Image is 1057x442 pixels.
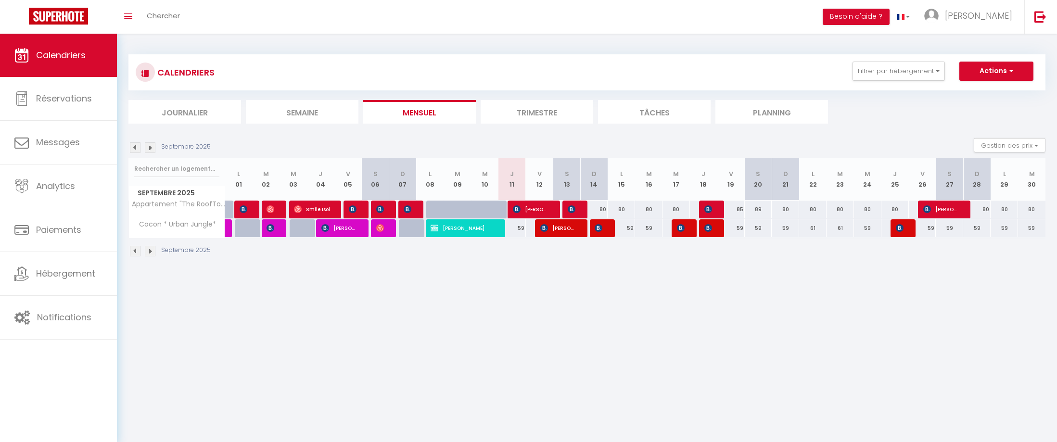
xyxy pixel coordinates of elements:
th: 22 [799,158,827,201]
th: 30 [1018,158,1045,201]
span: [PERSON_NAME] [267,200,276,218]
p: Septembre 2025 [161,246,211,255]
input: Rechercher un logement... [134,160,219,177]
span: [PERSON_NAME] [896,219,905,237]
th: 29 [991,158,1018,201]
li: Mensuel [363,100,476,124]
abbr: D [592,169,597,178]
div: 59 [745,219,772,237]
div: 89 [745,201,772,218]
th: 07 [389,158,417,201]
abbr: D [400,169,405,178]
div: 59 [717,219,745,237]
abbr: M [291,169,296,178]
abbr: V [346,169,350,178]
div: 80 [881,201,909,218]
span: [PERSON_NAME] [240,200,249,218]
abbr: S [947,169,952,178]
div: 59 [498,219,526,237]
th: 16 [635,158,662,201]
abbr: J [510,169,514,178]
span: Marine Bonnier [376,219,385,237]
abbr: M [837,169,843,178]
abbr: L [237,169,240,178]
li: Journalier [128,100,241,124]
div: 59 [936,219,963,237]
span: [PERSON_NAME] [267,219,276,237]
th: 08 [416,158,444,201]
abbr: D [783,169,788,178]
div: 61 [799,219,827,237]
span: [PERSON_NAME] [945,10,1012,22]
th: 18 [690,158,717,201]
abbr: V [729,169,733,178]
div: 59 [909,219,936,237]
span: [PERSON_NAME] [704,219,713,237]
span: [PERSON_NAME] [595,219,604,237]
th: 11 [498,158,526,201]
th: 09 [444,158,471,201]
div: 80 [799,201,827,218]
div: 80 [827,201,854,218]
abbr: L [620,169,623,178]
th: 19 [717,158,745,201]
span: [PERSON_NAME] [376,200,385,218]
span: [PERSON_NAME] [568,200,577,218]
abbr: S [756,169,760,178]
abbr: D [975,169,980,178]
th: 01 [225,158,253,201]
div: 59 [854,219,881,237]
div: 80 [963,201,991,218]
div: 80 [608,201,635,218]
div: 59 [1018,219,1045,237]
div: 80 [580,201,608,218]
abbr: M [1029,169,1035,178]
div: 80 [772,201,799,218]
th: 20 [745,158,772,201]
th: 17 [662,158,690,201]
th: 04 [307,158,334,201]
span: [PERSON_NAME] [513,200,549,218]
li: Trimestre [481,100,593,124]
th: 26 [909,158,936,201]
span: [PERSON_NAME] [431,219,495,237]
span: [PERSON_NAME] [349,200,358,218]
th: 02 [252,158,280,201]
th: 06 [362,158,389,201]
div: 80 [662,201,690,218]
a: [PERSON_NAME] [225,219,230,238]
div: 80 [991,201,1018,218]
abbr: M [482,169,488,178]
li: Semaine [246,100,358,124]
img: Super Booking [29,8,88,25]
span: Septembre 2025 [129,186,225,200]
th: 10 [471,158,498,201]
div: 59 [772,219,799,237]
span: Calendriers [36,49,86,61]
div: 80 [854,201,881,218]
div: 59 [608,219,635,237]
th: 13 [553,158,581,201]
abbr: L [429,169,432,178]
abbr: V [920,169,925,178]
span: [PERSON_NAME] [923,200,960,218]
abbr: L [1003,169,1006,178]
span: Hébergement [36,267,95,279]
abbr: M [455,169,460,178]
span: Appartement "The RoofTop" Montélimar [130,201,227,208]
th: 23 [827,158,854,201]
th: 14 [580,158,608,201]
li: Tâches [598,100,711,124]
abbr: L [812,169,815,178]
th: 25 [881,158,909,201]
abbr: S [373,169,378,178]
img: logout [1034,11,1046,23]
abbr: V [537,169,542,178]
li: Planning [715,100,828,124]
button: Gestion des prix [974,138,1045,152]
abbr: S [565,169,569,178]
abbr: J [701,169,705,178]
span: Smile Isol [294,200,331,218]
abbr: M [865,169,870,178]
div: 59 [635,219,662,237]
